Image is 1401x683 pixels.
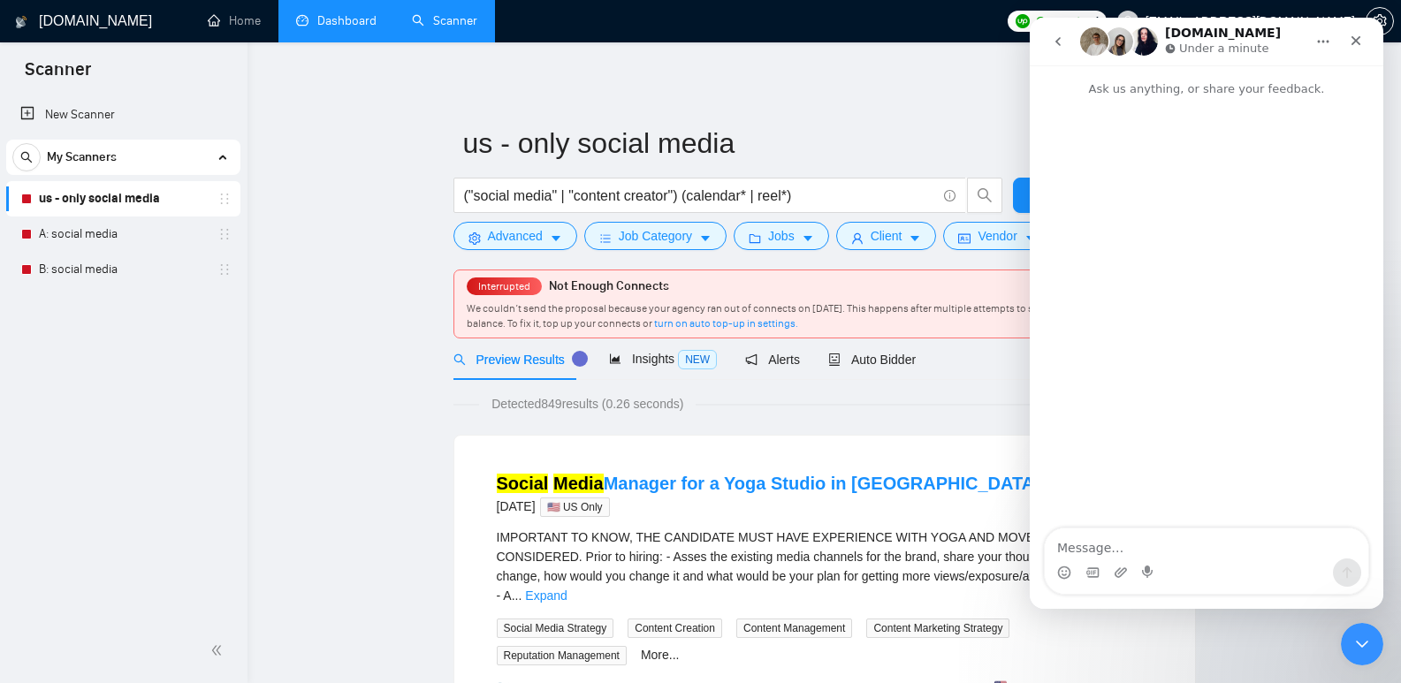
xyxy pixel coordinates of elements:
span: holder [217,227,232,241]
li: My Scanners [6,140,240,287]
a: Expand [525,588,567,603]
span: area-chart [609,353,621,365]
button: userClientcaret-down [836,222,937,250]
a: More... [641,648,680,662]
input: Scanner name... [463,121,1160,165]
span: search [13,151,40,163]
span: Not Enough Connects [549,278,669,293]
button: Save [1013,178,1099,213]
div: IMPORTANT TO KNOW, THE CANDIDATE MUST HAVE EXPERIENCE WITH YOGA AND MOVEMENT TO BE CONSIDERED. Pr... [497,527,1153,605]
span: setting [468,231,481,245]
button: idcardVendorcaret-down [943,222,1051,250]
span: Content Marketing Strategy [866,618,1009,638]
span: Content Management [736,618,852,638]
span: caret-down [550,231,562,245]
span: caret-down [1024,231,1037,245]
span: Vendor [978,226,1016,246]
span: We couldn’t send the proposal because your agency ran out of connects on [DATE]. This happens aft... [467,302,1175,330]
mark: Social [497,474,549,493]
span: Content Creation [628,618,722,638]
span: search [453,353,466,366]
span: Job Category [619,226,692,246]
span: notification [745,353,758,366]
span: Auto Bidder [828,353,916,367]
span: Reputation Management [497,646,627,665]
a: homeHome [208,13,261,28]
span: caret-down [909,231,921,245]
img: upwork-logo.png [1016,14,1030,28]
span: bars [599,231,612,245]
button: folderJobscaret-down [734,222,829,250]
span: 4 [1093,11,1100,31]
span: caret-down [699,231,712,245]
iframe: Intercom live chat [1030,18,1383,609]
span: user [851,231,864,245]
span: Social Media Strategy [497,618,614,638]
span: holder [217,192,232,206]
li: New Scanner [6,97,240,133]
a: turn on auto top-up in settings. [654,317,798,330]
span: idcard [958,231,971,245]
span: double-left [210,641,228,659]
div: Tooltip anchor [572,351,588,367]
span: NEW [678,350,717,369]
a: New Scanner [20,97,226,133]
button: settingAdvancedcaret-down [453,222,577,250]
span: Insights [609,352,717,366]
span: robot [828,353,841,366]
button: search [12,143,41,171]
span: My Scanners [47,140,117,175]
span: Scanner [11,57,105,94]
span: Detected 849 results (0.26 seconds) [479,394,696,414]
mark: Media [553,474,604,493]
span: 🇺🇸 US Only [540,497,610,517]
button: barsJob Categorycaret-down [584,222,727,250]
span: Alerts [745,353,800,367]
span: Advanced [488,226,543,246]
a: B: social media [39,252,207,287]
button: setting [1366,7,1394,35]
a: setting [1366,14,1394,28]
span: info-circle [944,190,956,201]
span: caret-down [802,231,814,245]
span: search [968,187,1001,203]
button: search [967,178,1002,213]
span: Client [871,226,902,246]
span: Connects: [1036,11,1089,31]
a: searchScanner [412,13,477,28]
img: logo [15,8,27,36]
div: [DATE] [497,496,1040,517]
span: user [1122,15,1134,27]
span: Interrupted [473,280,536,292]
input: Search Freelance Jobs... [464,185,936,207]
span: Preview Results [453,353,581,367]
a: A: social media [39,216,207,252]
span: holder [217,262,232,277]
span: Jobs [768,226,795,246]
a: dashboardDashboard [296,13,377,28]
a: us - only social media [39,181,207,216]
span: folder [749,231,761,245]
iframe: Intercom live chat [1341,623,1383,665]
a: Social MediaManager for a Yoga Studio in [GEOGRAPHIC_DATA] [497,474,1040,493]
span: setting [1367,14,1393,28]
span: ... [512,588,522,603]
